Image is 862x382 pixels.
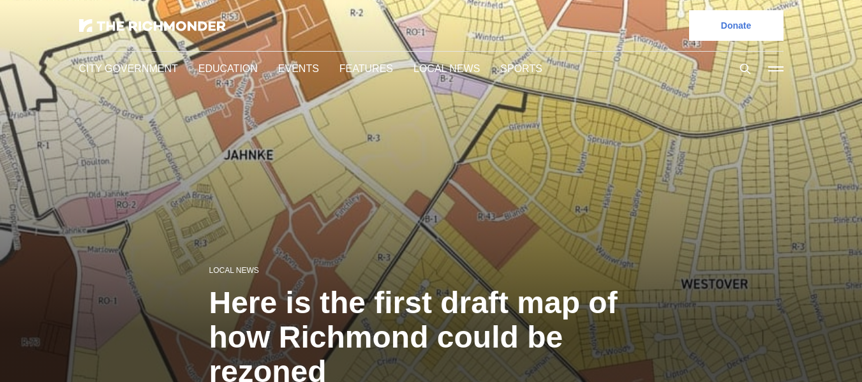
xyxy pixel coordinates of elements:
[275,61,313,76] a: Events
[487,61,526,76] a: Sports
[209,265,256,275] a: Local News
[195,61,255,76] a: Education
[689,10,784,41] a: Donate
[736,59,755,78] button: Search this site
[403,61,466,76] a: Local News
[79,61,175,76] a: City Government
[754,320,862,382] iframe: portal-trigger
[333,61,383,76] a: Features
[79,19,226,32] img: The Richmonder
